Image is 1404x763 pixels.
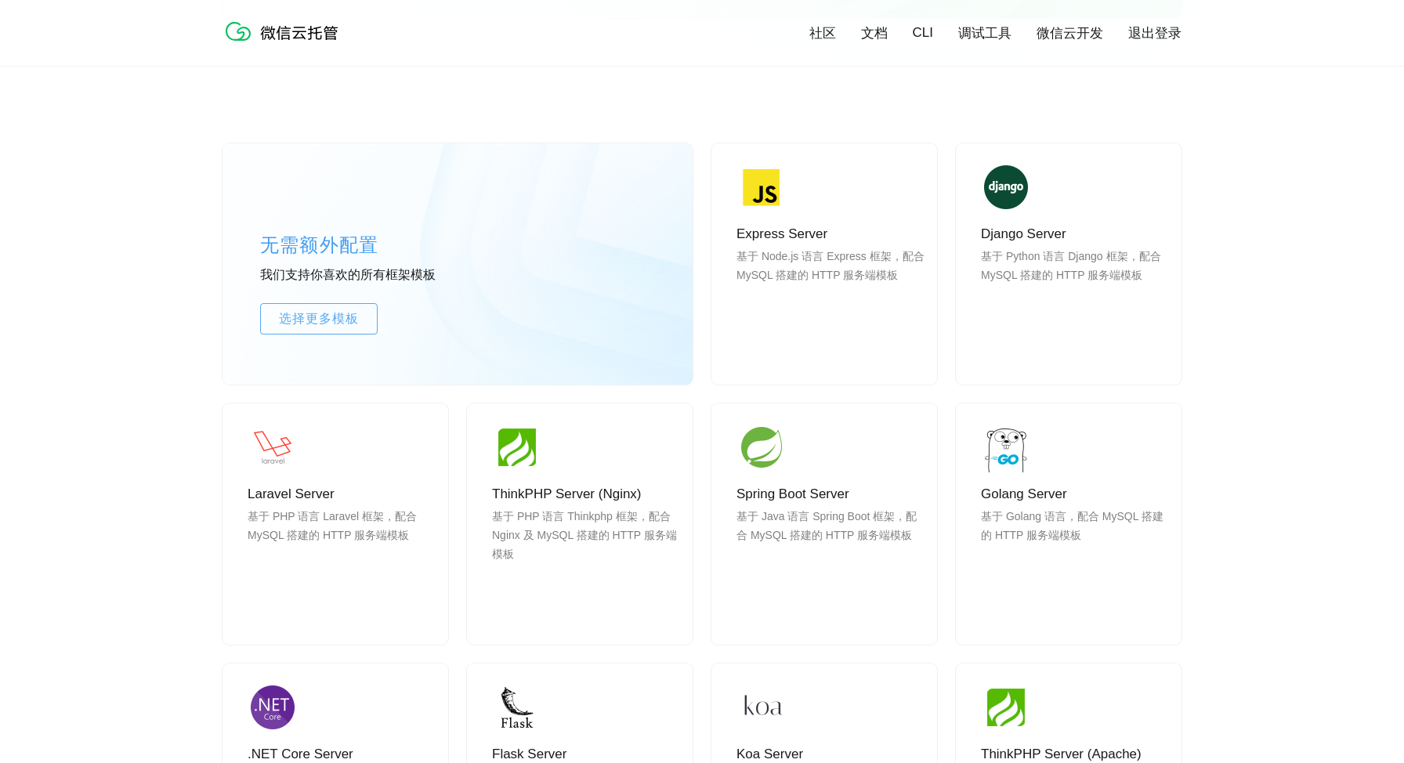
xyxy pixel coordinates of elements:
[958,24,1011,42] a: 调试工具
[736,507,925,582] p: 基于 Java 语言 Spring Boot 框架，配合 MySQL 搭建的 HTTP 服务端模板
[223,16,348,47] img: 微信云托管
[492,485,680,504] p: ThinkPHP Server (Nginx)
[913,25,933,41] a: CLI
[492,507,680,582] p: 基于 PHP 语言 Thinkphp 框架，配合 Nginx 及 MySQL 搭建的 HTTP 服务端模板
[981,485,1169,504] p: Golang Server
[981,247,1169,322] p: 基于 Python 语言 Django 框架，配合 MySQL 搭建的 HTTP 服务端模板
[981,225,1169,244] p: Django Server
[736,485,925,504] p: Spring Boot Server
[861,24,888,42] a: 文档
[981,507,1169,582] p: 基于 Golang 语言，配合 MySQL 搭建的 HTTP 服务端模板
[1037,24,1103,42] a: 微信云开发
[736,225,925,244] p: Express Server
[261,309,377,328] span: 选择更多模板
[223,36,348,49] a: 微信云托管
[260,230,495,261] p: 无需额外配置
[809,24,836,42] a: 社区
[736,247,925,322] p: 基于 Node.js 语言 Express 框架，配合 MySQL 搭建的 HTTP 服务端模板
[260,267,495,284] p: 我们支持你喜欢的所有框架模板
[248,485,436,504] p: Laravel Server
[1128,24,1181,42] a: 退出登录
[248,507,436,582] p: 基于 PHP 语言 Laravel 框架，配合 MySQL 搭建的 HTTP 服务端模板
